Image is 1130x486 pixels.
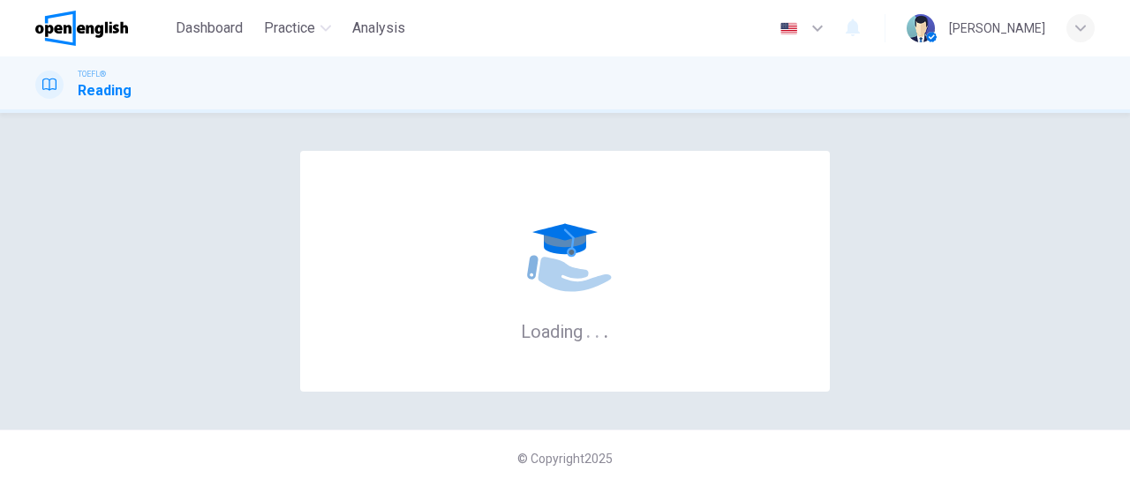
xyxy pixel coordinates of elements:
div: [PERSON_NAME] [949,18,1045,39]
h1: Reading [78,80,132,101]
button: Analysis [345,12,412,44]
button: Dashboard [169,12,250,44]
img: OpenEnglish logo [35,11,128,46]
img: Profile picture [907,14,935,42]
button: Practice [257,12,338,44]
h6: . [603,315,609,344]
h6: . [585,315,591,344]
a: OpenEnglish logo [35,11,169,46]
img: en [778,22,800,35]
span: Analysis [352,18,405,39]
span: TOEFL® [78,68,106,80]
h6: Loading [521,319,609,342]
span: Practice [264,18,315,39]
h6: . [594,315,600,344]
span: © Copyright 2025 [517,452,613,466]
span: Dashboard [176,18,243,39]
